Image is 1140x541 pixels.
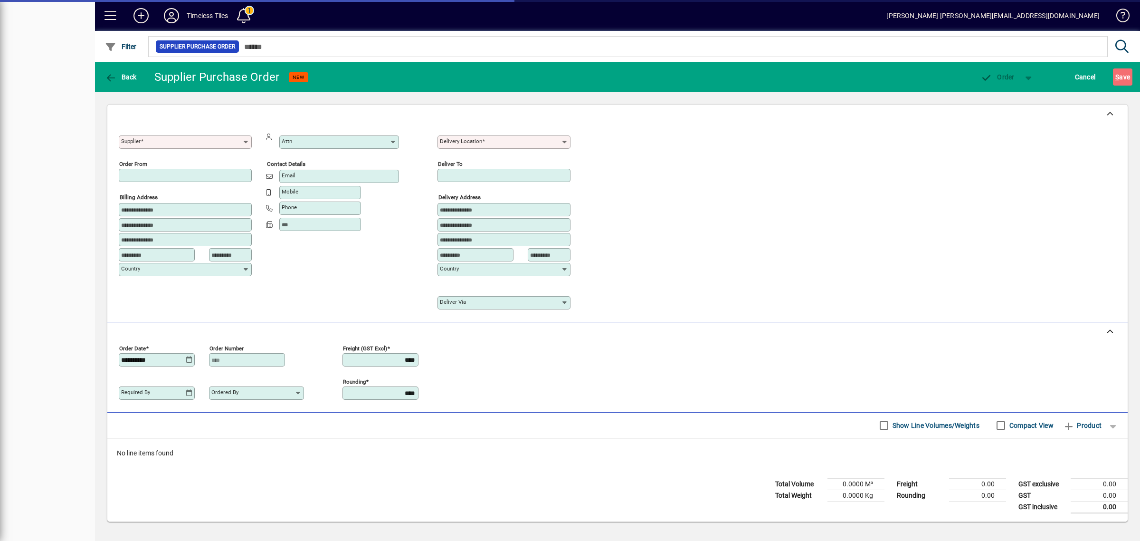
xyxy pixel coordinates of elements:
[1115,73,1119,81] span: S
[282,204,297,211] mat-label: Phone
[1014,478,1071,490] td: GST exclusive
[949,490,1006,501] td: 0.00
[343,345,387,351] mat-label: Freight (GST excl)
[156,7,187,24] button: Profile
[1007,421,1054,430] label: Compact View
[1115,69,1130,85] span: ave
[121,265,140,272] mat-label: Country
[103,68,139,86] button: Back
[121,389,150,396] mat-label: Required by
[121,138,141,145] mat-label: Supplier
[282,188,298,195] mat-label: Mobile
[126,7,156,24] button: Add
[160,42,235,51] span: Supplier Purchase Order
[440,138,482,145] mat-label: Delivery Location
[107,439,1128,468] div: No line items found
[981,73,1015,81] span: Order
[949,478,1006,490] td: 0.00
[105,43,137,50] span: Filter
[1071,490,1128,501] td: 0.00
[105,73,137,81] span: Back
[282,172,295,179] mat-label: Email
[1113,68,1132,86] button: Save
[1014,501,1071,513] td: GST inclusive
[1073,68,1098,86] button: Cancel
[440,265,459,272] mat-label: Country
[827,478,884,490] td: 0.0000 M³
[1071,501,1128,513] td: 0.00
[892,478,949,490] td: Freight
[343,378,366,385] mat-label: Rounding
[827,490,884,501] td: 0.0000 Kg
[892,490,949,501] td: Rounding
[119,345,146,351] mat-label: Order date
[770,478,827,490] td: Total Volume
[1075,69,1096,85] span: Cancel
[187,8,228,23] div: Timeless Tiles
[1071,478,1128,490] td: 0.00
[95,68,147,86] app-page-header-button: Back
[440,299,466,305] mat-label: Deliver via
[282,138,292,145] mat-label: Attn
[209,345,244,351] mat-label: Order number
[154,69,280,85] div: Supplier Purchase Order
[891,421,979,430] label: Show Line Volumes/Weights
[1109,2,1128,33] a: Knowledge Base
[976,68,1019,86] button: Order
[103,38,139,55] button: Filter
[770,490,827,501] td: Total Weight
[886,8,1100,23] div: [PERSON_NAME] [PERSON_NAME][EMAIL_ADDRESS][DOMAIN_NAME]
[438,161,463,167] mat-label: Deliver To
[211,389,238,396] mat-label: Ordered by
[1014,490,1071,501] td: GST
[119,161,147,167] mat-label: Order from
[293,74,304,80] span: NEW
